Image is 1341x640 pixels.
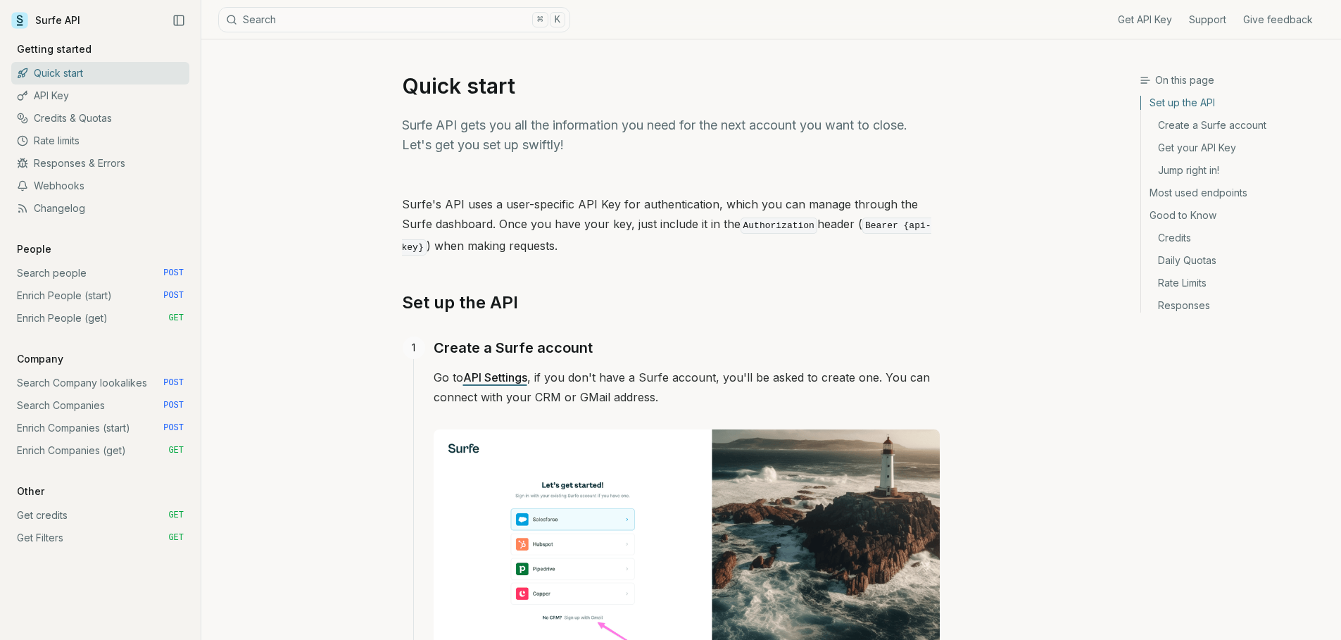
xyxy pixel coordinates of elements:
kbd: ⌘ [532,12,548,27]
p: Go to , if you don't have a Surfe account, you'll be asked to create one. You can connect with yo... [434,368,940,407]
a: Jump right in! [1141,159,1330,182]
span: POST [163,377,184,389]
a: Search Company lookalikes POST [11,372,189,394]
h1: Quick start [402,73,940,99]
a: Get API Key [1118,13,1172,27]
a: Search Companies POST [11,394,189,417]
span: GET [168,532,184,544]
span: POST [163,422,184,434]
p: Company [11,352,69,366]
button: Collapse Sidebar [168,10,189,31]
a: Get credits GET [11,504,189,527]
button: Search⌘K [218,7,570,32]
a: Credits & Quotas [11,107,189,130]
a: Rate limits [11,130,189,152]
a: Responses [1141,294,1330,313]
p: Getting started [11,42,97,56]
span: POST [163,400,184,411]
a: Enrich Companies (start) POST [11,417,189,439]
span: GET [168,445,184,456]
p: People [11,242,57,256]
a: Changelog [11,197,189,220]
p: Surfe API gets you all the information you need for the next account you want to close. Let's get... [402,115,940,155]
p: Other [11,484,50,498]
a: Set up the API [1141,96,1330,114]
a: Most used endpoints [1141,182,1330,204]
a: Quick start [11,62,189,84]
a: Search people POST [11,262,189,284]
a: Support [1189,13,1226,27]
a: Create a Surfe account [434,337,593,359]
a: Enrich Companies (get) GET [11,439,189,462]
span: GET [168,313,184,324]
h3: On this page [1140,73,1330,87]
p: Surfe's API uses a user-specific API Key for authentication, which you can manage through the Sur... [402,194,940,258]
a: Good to Know [1141,204,1330,227]
a: Surfe API [11,10,80,31]
a: Credits [1141,227,1330,249]
a: Create a Surfe account [1141,114,1330,137]
span: POST [163,290,184,301]
a: Webhooks [11,175,189,197]
a: Enrich People (get) GET [11,307,189,330]
span: GET [168,510,184,521]
a: Give feedback [1243,13,1313,27]
a: Get your API Key [1141,137,1330,159]
a: Responses & Errors [11,152,189,175]
a: Get Filters GET [11,527,189,549]
code: Authorization [741,218,817,234]
a: Set up the API [402,291,518,314]
a: Enrich People (start) POST [11,284,189,307]
kbd: K [550,12,565,27]
span: POST [163,268,184,279]
a: Rate Limits [1141,272,1330,294]
a: Daily Quotas [1141,249,1330,272]
a: API Key [11,84,189,107]
a: API Settings [463,370,527,384]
